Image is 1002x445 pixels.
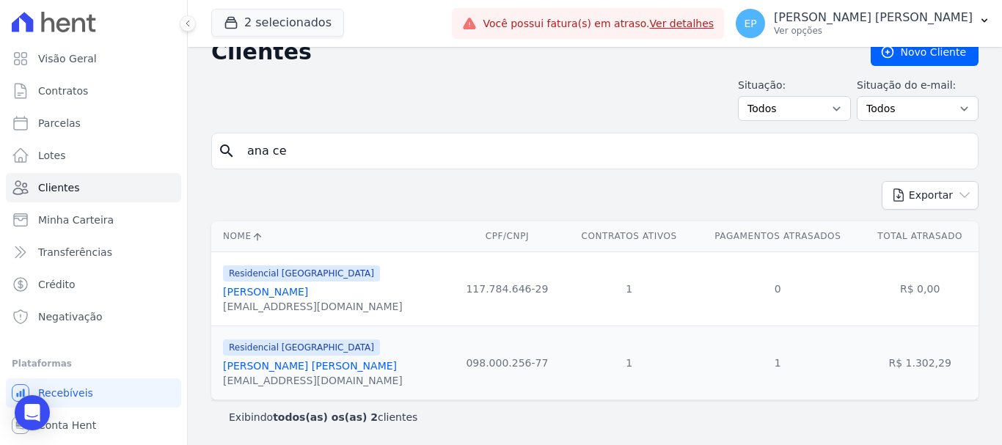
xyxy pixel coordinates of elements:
[6,76,181,106] a: Contratos
[6,173,181,202] a: Clientes
[6,109,181,138] a: Parcelas
[6,270,181,299] a: Crédito
[6,302,181,331] a: Negativação
[6,205,181,235] a: Minha Carteira
[694,221,861,251] th: Pagamentos Atrasados
[450,251,564,326] td: 117.784.646-29
[38,418,96,433] span: Conta Hent
[38,148,66,163] span: Lotes
[223,286,308,298] a: [PERSON_NAME]
[871,38,979,66] a: Novo Cliente
[650,18,714,29] a: Ver detalhes
[774,10,973,25] p: [PERSON_NAME] [PERSON_NAME]
[38,84,88,98] span: Contratos
[6,411,181,440] a: Conta Hent
[38,116,81,130] span: Parcelas
[724,3,1002,44] button: EP [PERSON_NAME] [PERSON_NAME] Ver opções
[6,141,181,170] a: Lotes
[38,309,103,324] span: Negativação
[211,221,450,251] th: Nome
[223,360,397,372] a: [PERSON_NAME] [PERSON_NAME]
[564,326,694,400] td: 1
[744,18,756,29] span: EP
[450,221,564,251] th: CPF/CNPJ
[564,221,694,251] th: Contratos Ativos
[564,251,694,326] td: 1
[861,326,979,400] td: R$ 1.302,29
[38,213,114,227] span: Minha Carteira
[12,355,175,372] div: Plataformas
[882,181,979,210] button: Exportar
[38,51,97,66] span: Visão Geral
[223,265,380,282] span: Residencial [GEOGRAPHIC_DATA]
[38,277,76,292] span: Crédito
[450,326,564,400] td: 098.000.256-77
[211,9,344,37] button: 2 selecionados
[229,410,417,424] p: Exibindo clientes
[223,339,380,356] span: Residencial [GEOGRAPHIC_DATA]
[38,180,79,195] span: Clientes
[861,251,979,326] td: R$ 0,00
[6,378,181,408] a: Recebíveis
[857,78,979,93] label: Situação do e-mail:
[738,78,851,93] label: Situação:
[774,25,973,37] p: Ver opções
[6,44,181,73] a: Visão Geral
[38,245,112,260] span: Transferências
[861,221,979,251] th: Total Atrasado
[273,411,378,423] b: todos(as) os(as) 2
[694,251,861,326] td: 0
[223,299,403,314] div: [EMAIL_ADDRESS][DOMAIN_NAME]
[6,238,181,267] a: Transferências
[238,136,972,166] input: Buscar por nome, CPF ou e-mail
[211,39,847,65] h2: Clientes
[483,16,714,32] span: Você possui fatura(s) em atraso.
[218,142,235,160] i: search
[223,373,403,388] div: [EMAIL_ADDRESS][DOMAIN_NAME]
[15,395,50,430] div: Open Intercom Messenger
[38,386,93,400] span: Recebíveis
[694,326,861,400] td: 1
